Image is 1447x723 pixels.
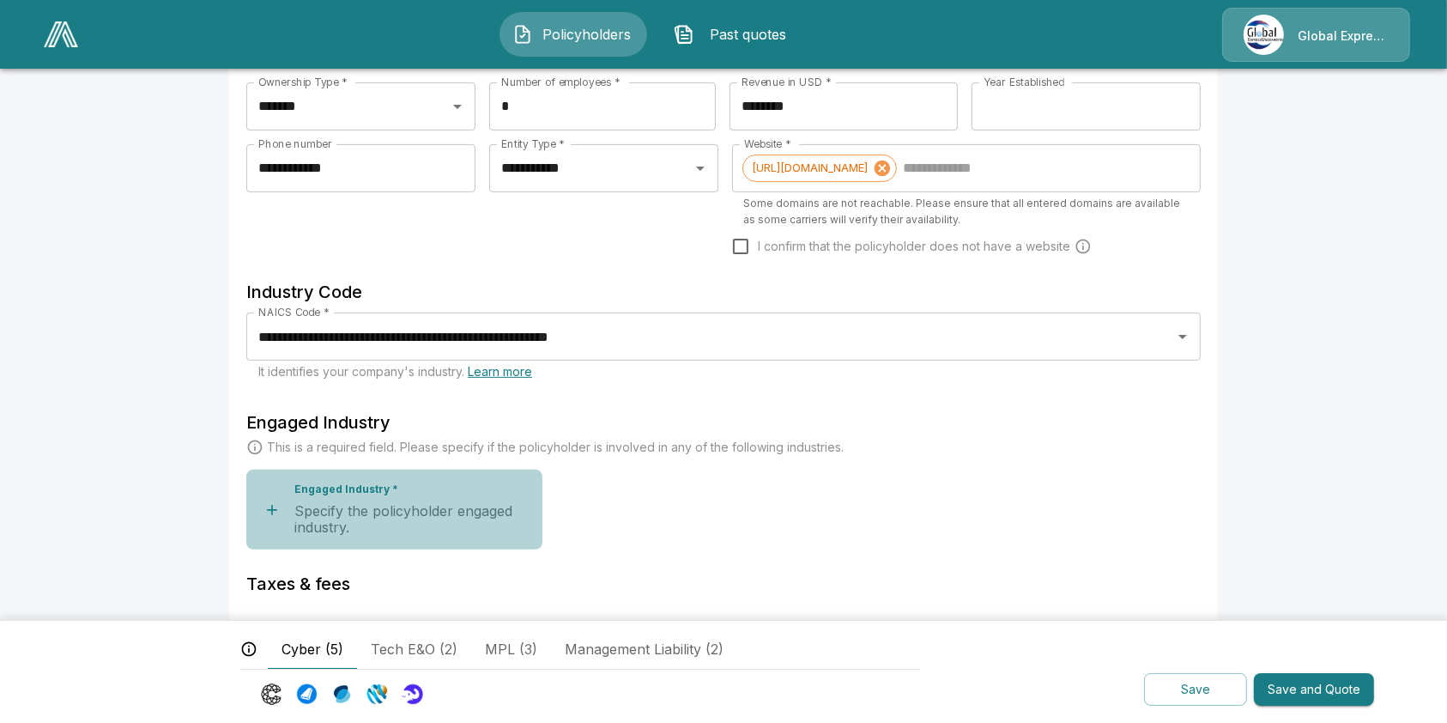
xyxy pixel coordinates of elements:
label: Year Established [984,75,1064,89]
div: [URL][DOMAIN_NAME] [742,155,897,182]
img: Past quotes Icon [674,24,694,45]
p: Some domains are not reachable. Please ensure that all entered domains are available as some carr... [744,195,1189,229]
p: Engaged Industry * [294,483,398,496]
svg: Carriers run a cyber security scan on the policyholders' websites. Please enter a website wheneve... [1075,238,1092,255]
span: MPL (3) [485,639,537,659]
p: This is a required field. Please specify if the policyholder is involved in any of the following ... [267,439,844,456]
button: Engaged Industry *Specify the policyholder engaged industry. [246,470,542,550]
h6: Taxes & fees [246,570,1201,598]
span: Cyber (5) [282,639,343,659]
label: Revenue in USD * [742,75,832,89]
span: Past quotes [701,24,796,45]
label: Website * [744,137,791,151]
img: Carrier Logo [366,684,388,705]
h6: Engaged Industry [246,409,1201,436]
button: Open [445,94,469,118]
h6: Industry Code [246,278,1201,306]
button: Open [688,156,712,180]
button: Policyholders IconPolicyholders [499,12,647,57]
span: Management Liability (2) [565,639,723,659]
img: Carrier Logo [402,684,423,705]
p: Specify the policyholder engaged industry. [294,503,536,537]
svg: The carriers and lines of business displayed below reflect potential appetite based on available ... [240,641,257,658]
button: Past quotes IconPast quotes [661,12,808,57]
a: Agency IconGlobal Express Underwriters [1222,8,1410,62]
span: [URL][DOMAIN_NAME] [743,158,878,178]
img: Carrier Logo [296,684,318,705]
button: Save [1144,673,1247,707]
label: Entity Type * [501,137,565,151]
a: Learn more [468,364,532,379]
span: I confirm that the policyholder does not have a website [759,238,1071,255]
button: Open [1171,325,1195,349]
img: Agency Icon [1244,15,1284,55]
img: Carrier Logo [261,684,282,705]
span: It identifies your company's industry. [258,364,532,379]
label: Ownership Type * [258,75,348,89]
img: AA Logo [44,21,78,47]
p: Global Express Underwriters [1298,27,1389,45]
img: Policyholders Icon [512,24,533,45]
label: Number of employees * [501,75,621,89]
img: Carrier Logo [331,684,353,705]
span: Policyholders [540,24,634,45]
label: NAICS Code * [258,305,330,319]
label: Phone number [258,137,332,151]
span: Tech E&O (2) [371,639,457,659]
